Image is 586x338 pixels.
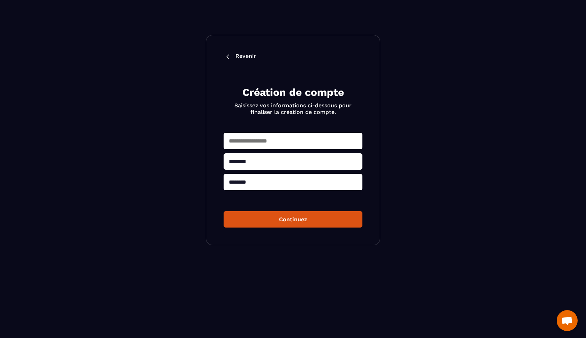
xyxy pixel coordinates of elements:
p: Saisissez vos informations ci-dessous pour finaliser la création de compte. [232,102,354,115]
button: Continuez [224,211,362,228]
a: Revenir [224,53,362,61]
h2: Création de compte [232,85,354,99]
p: Revenir [235,53,256,61]
img: back [224,53,232,61]
div: Ouvrir le chat [557,310,578,331]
